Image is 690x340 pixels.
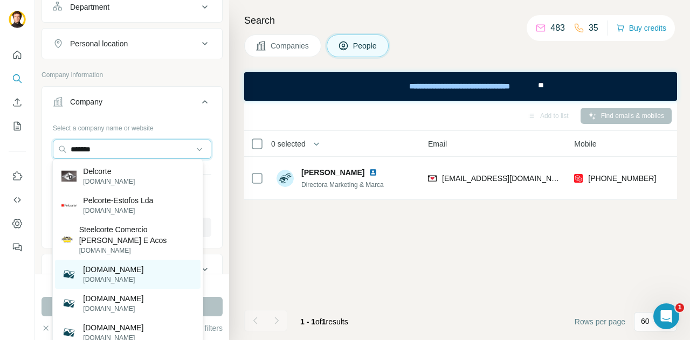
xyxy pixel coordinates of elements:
button: Buy credits [616,20,666,36]
img: Steelcorte Comercio De Ferro E Acos [61,234,72,245]
h4: Search [244,13,677,28]
button: Use Surfe API [9,190,26,210]
div: Select a company name or website [53,119,211,133]
img: LinkedIn logo [369,168,377,177]
p: 60 [641,316,650,327]
div: Department [70,2,109,12]
p: Delcorte [83,166,135,177]
img: Pelcorte-Estofos Lda [61,198,77,213]
button: Search [9,69,26,88]
span: Companies [271,40,310,51]
img: elcorteinles.es [61,296,77,311]
span: [EMAIL_ADDRESS][DOMAIN_NAME] [442,174,570,183]
p: Steelcorte Comercio [PERSON_NAME] E Acos [79,224,194,246]
img: Avatar [277,170,294,187]
p: [DOMAIN_NAME] [83,275,143,285]
p: [DOMAIN_NAME] [83,322,143,333]
img: provider prospeo logo [574,173,583,184]
span: results [300,317,348,326]
span: 1 [675,303,684,312]
span: 1 [322,317,326,326]
button: My lists [9,116,26,136]
span: 1 - 1 [300,317,315,326]
div: Company [70,96,102,107]
p: 483 [550,22,565,34]
button: Company [42,89,222,119]
p: [DOMAIN_NAME] [83,304,143,314]
button: Feedback [9,238,26,257]
p: [DOMAIN_NAME] [83,177,135,186]
button: Enrich CSV [9,93,26,112]
button: Use Surfe on LinkedIn [9,166,26,186]
p: 35 [589,22,598,34]
p: Company information [42,70,223,80]
img: elcorteoutlet.es [61,325,77,340]
span: Directora Marketing & Marca [301,181,384,189]
iframe: Banner [244,72,677,101]
button: Dashboard [9,214,26,233]
p: [DOMAIN_NAME] [83,264,143,275]
button: Quick start [9,45,26,65]
span: People [353,40,378,51]
img: provider findymail logo [428,173,437,184]
span: Rows per page [575,316,625,327]
div: Personal location [70,38,128,49]
p: Pelcorte-Estofos Lda [83,195,153,206]
span: [PERSON_NAME] [301,167,364,178]
span: Email [428,138,447,149]
p: [DOMAIN_NAME] [79,246,194,255]
img: Delcorte [61,169,77,184]
span: of [315,317,322,326]
span: [PHONE_NUMBER] [588,174,656,183]
span: Mobile [574,138,596,149]
button: Industry [42,256,222,282]
p: [DOMAIN_NAME] [83,293,143,304]
button: Personal location [42,31,222,57]
img: elcortengles.es [61,267,77,282]
iframe: Intercom live chat [653,303,679,329]
span: 0 selected [271,138,306,149]
img: Avatar [9,11,26,28]
p: [DOMAIN_NAME] [83,206,153,216]
button: Clear [42,323,72,334]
